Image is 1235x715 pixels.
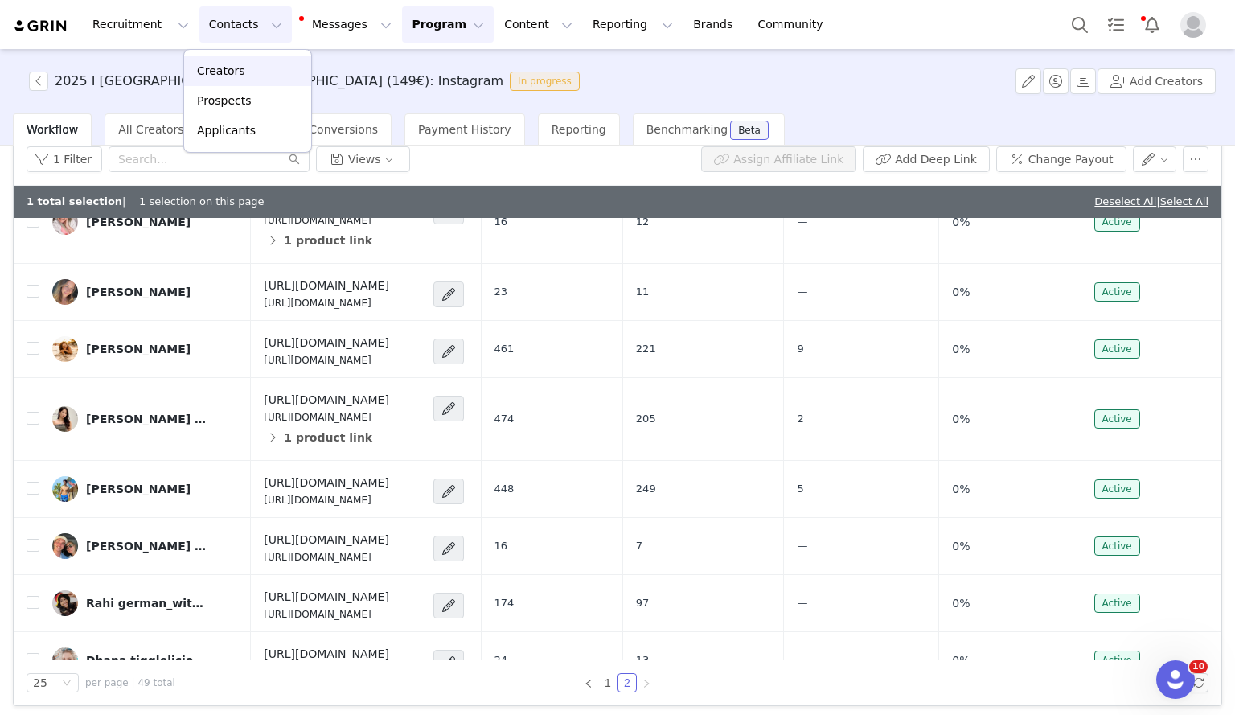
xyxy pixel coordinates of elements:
span: 174 [494,597,515,609]
i: icon: left [584,679,593,688]
span: Payment History [418,123,511,136]
span: 448 [494,483,515,495]
span: 16 [494,216,508,228]
p: Applicants [197,122,256,139]
img: placeholder-profile.jpg [1180,12,1206,38]
img: a4a5184d-8e26-472b-b9f5-16e0c1296ac1--s.jpg [52,209,78,235]
button: Add Creators [1098,68,1216,94]
a: [PERSON_NAME] [52,209,238,235]
span: 16 [494,540,508,552]
img: 8f4e23bd-6696-4d0c-a352-b5d52c5950f5.jpg [52,476,78,502]
p: [URL][DOMAIN_NAME] [264,213,389,228]
li: 2 [617,673,637,692]
p: [URL][DOMAIN_NAME] [264,550,389,565]
p: [URL][DOMAIN_NAME] [264,353,389,368]
i: icon: search [289,154,300,165]
span: All Creators [118,123,183,136]
h4: [URL][DOMAIN_NAME] [264,475,389,491]
a: [PERSON_NAME] [52,279,238,305]
span: | [1156,195,1208,208]
div: [PERSON_NAME] [86,343,191,355]
span: 0% [952,481,970,498]
span: — [797,540,807,552]
h4: [URL][DOMAIN_NAME] [264,589,389,606]
button: Contacts [199,6,292,43]
a: Rahi german_with_rahi [52,590,238,616]
span: 461 [494,343,515,355]
span: 0% [952,538,970,555]
p: Prospects [197,92,251,109]
span: per page | 49 total [85,676,175,690]
p: Creators [197,63,245,80]
span: 221 [636,343,656,355]
span: Active [1094,409,1140,429]
button: Profile [1171,12,1222,38]
a: Select All [1160,195,1208,208]
div: [PERSON_NAME] & [PERSON_NAME] hitchhikingdiary [86,540,207,553]
li: Previous Page [579,673,598,692]
button: Search [1062,6,1098,43]
span: 7 [636,540,642,552]
span: 474 [494,413,515,425]
h4: [URL][DOMAIN_NAME] [264,646,389,663]
iframe: Intercom live chat [1156,660,1195,699]
span: 0% [952,595,970,612]
span: — [797,286,807,298]
div: [PERSON_NAME] daily.[PERSON_NAME] [86,413,207,425]
a: [PERSON_NAME] daily.[PERSON_NAME] [52,406,238,432]
button: Notifications [1134,6,1170,43]
a: 2 [618,674,636,692]
span: 11 [636,286,650,298]
i: icon: down [62,678,72,689]
button: Content [494,6,582,43]
span: Active [1094,479,1140,499]
h3: 2025 I [GEOGRAPHIC_DATA] - [GEOGRAPHIC_DATA] (149€): Instagram [55,72,503,91]
button: Views [316,146,410,172]
input: Search... [109,146,310,172]
div: Beta [738,125,761,135]
div: | 1 selection on this page [27,194,265,210]
span: 12 [636,216,650,228]
img: 0d69e3f4-e368-4100-ad0f-600a419c4b3c.jpg [52,647,78,673]
li: Next Page [637,673,656,692]
p: [URL][DOMAIN_NAME] [264,296,389,310]
span: Workflow [27,123,78,136]
button: Program [402,6,494,43]
img: c480818d-fb2e-452b-ba1a-f40e2a128c3b.jpg [52,533,78,559]
b: 1 total selection [27,195,122,208]
span: — [797,216,807,228]
span: 205 [636,413,656,425]
button: Messages [293,6,401,43]
span: Benchmarking [646,123,728,136]
img: grin logo [13,18,69,34]
div: 25 [33,674,47,692]
button: Reporting [583,6,683,43]
span: Active [1094,594,1140,613]
p: [URL][DOMAIN_NAME] [264,410,389,425]
span: 13 [636,654,650,666]
a: Tasks [1098,6,1134,43]
img: edccaf96-5d40-445d-8bc9-843c140d3f36--s.jpg [52,590,78,616]
p: [URL][DOMAIN_NAME] [264,493,389,507]
span: 0% [952,341,970,358]
span: Active [1094,536,1140,556]
li: 1 [598,673,617,692]
a: [PERSON_NAME] [52,476,238,502]
a: Community [749,6,840,43]
a: Deselect All [1094,195,1156,208]
button: 1 product link [264,228,373,253]
div: [PERSON_NAME] [86,216,191,228]
span: 0% [952,284,970,301]
h4: [URL][DOMAIN_NAME] [264,532,389,549]
span: 97 [636,597,650,609]
div: Dhana tigglelicious [86,654,207,667]
span: 5 [797,483,803,495]
i: icon: right [642,679,651,688]
a: [PERSON_NAME] & [PERSON_NAME] hitchhikingdiary [52,533,238,559]
button: Assign Affiliate Link [701,146,856,172]
span: Active [1094,282,1140,302]
button: 1 product link [264,425,373,450]
div: [PERSON_NAME] [86,483,191,495]
button: Change Payout [996,146,1126,172]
